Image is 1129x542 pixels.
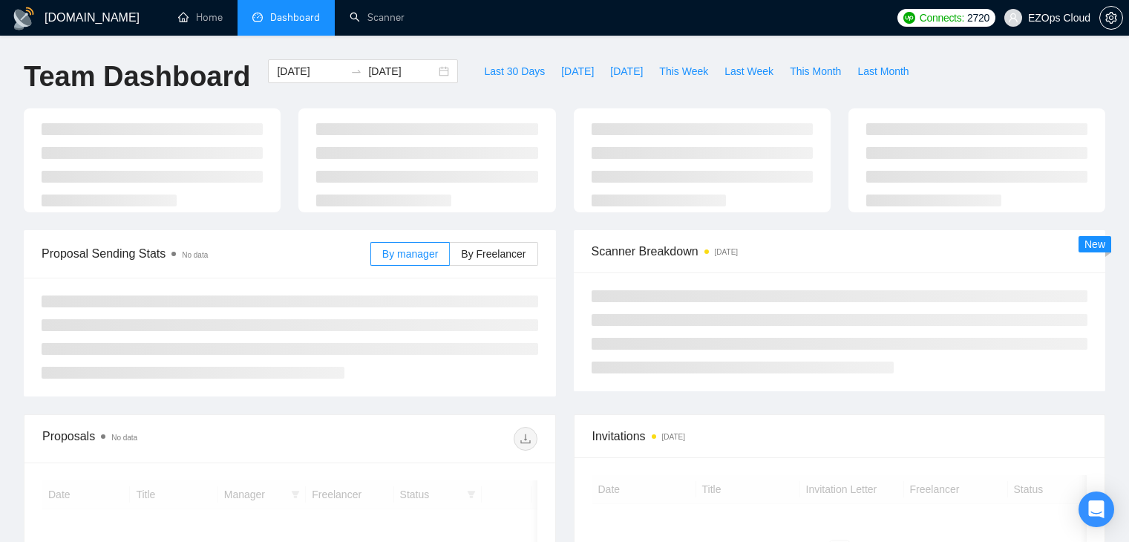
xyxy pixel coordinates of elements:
span: This Week [659,63,708,79]
button: [DATE] [553,59,602,83]
span: By Freelancer [461,248,526,260]
span: New [1084,238,1105,250]
span: user [1008,13,1018,23]
span: No data [182,251,208,259]
span: Invitations [592,427,1087,445]
span: By manager [382,248,438,260]
button: Last Month [849,59,917,83]
span: Scanner Breakdown [592,242,1088,261]
button: Last 30 Days [476,59,553,83]
input: Start date [277,63,344,79]
time: [DATE] [662,433,685,441]
span: Connects: [920,10,964,26]
button: [DATE] [602,59,651,83]
h1: Team Dashboard [24,59,250,94]
span: dashboard [252,12,263,22]
span: Last Week [724,63,773,79]
span: swap-right [350,65,362,77]
a: searchScanner [350,11,405,24]
time: [DATE] [715,248,738,256]
input: End date [368,63,436,79]
span: [DATE] [561,63,594,79]
div: Proposals [42,427,289,451]
span: This Month [790,63,841,79]
button: This Month [782,59,849,83]
span: Proposal Sending Stats [42,244,370,263]
div: Open Intercom Messenger [1079,492,1114,527]
span: [DATE] [610,63,643,79]
button: Last Week [716,59,782,83]
img: upwork-logo.png [903,12,915,24]
a: setting [1099,12,1123,24]
span: Dashboard [270,11,320,24]
span: to [350,65,362,77]
img: logo [12,7,36,30]
span: No data [111,434,137,442]
span: Last Month [857,63,909,79]
span: Last 30 Days [484,63,545,79]
span: 2720 [967,10,989,26]
a: homeHome [178,11,223,24]
button: This Week [651,59,716,83]
button: setting [1099,6,1123,30]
